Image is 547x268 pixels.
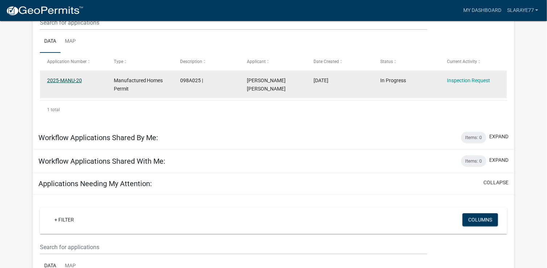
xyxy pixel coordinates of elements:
[307,53,373,70] datatable-header-cell: Date Created
[47,78,82,83] a: 2025-MANU-20
[40,53,107,70] datatable-header-cell: Application Number
[38,157,165,166] h5: Workflow Applications Shared With Me:
[38,179,152,188] h5: Applications Needing My Attention:
[107,53,173,70] datatable-header-cell: Type
[47,59,87,64] span: Application Number
[61,30,80,53] a: Map
[40,30,61,53] a: Data
[489,133,509,141] button: expand
[484,179,509,187] button: collapse
[114,78,163,92] span: Manufactured Homes Permit
[40,101,507,119] div: 1 total
[40,15,427,30] input: Search for applications
[447,78,490,83] a: Inspection Request
[463,213,498,226] button: Columns
[381,78,406,83] span: In Progress
[49,213,80,226] a: + Filter
[314,59,339,64] span: Date Created
[373,53,440,70] datatable-header-cell: Status
[314,78,329,83] span: 02/08/2025
[461,155,486,167] div: Items: 0
[504,4,541,17] a: Slaraye77
[381,59,393,64] span: Status
[489,156,509,164] button: expand
[181,78,203,83] span: 098A025 |
[447,59,477,64] span: Current Activity
[240,53,307,70] datatable-header-cell: Applicant
[38,133,158,142] h5: Workflow Applications Shared By Me:
[40,240,427,255] input: Search for applications
[461,132,486,143] div: Items: 0
[440,53,507,70] datatable-header-cell: Current Activity
[114,59,123,64] span: Type
[247,78,286,92] span: Michael Shawn Thomas
[173,53,240,70] datatable-header-cell: Description
[460,4,504,17] a: My Dashboard
[181,59,203,64] span: Description
[247,59,266,64] span: Applicant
